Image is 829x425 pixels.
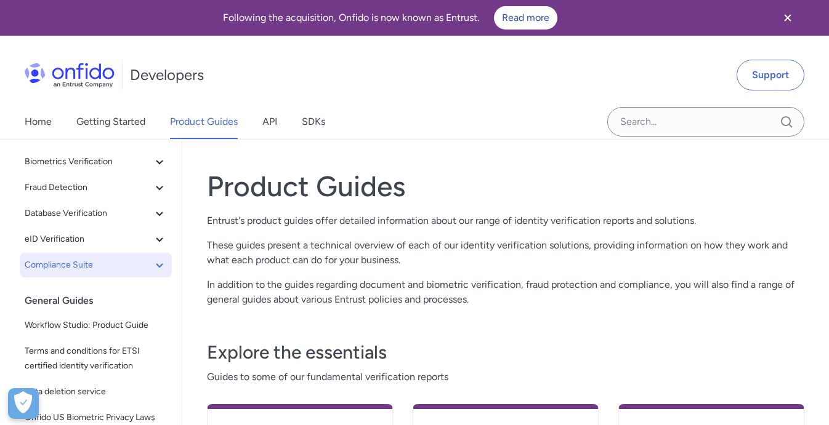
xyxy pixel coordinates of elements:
[25,105,52,139] a: Home
[207,238,804,268] p: These guides present a technical overview of each of our identity verification solutions, providi...
[780,10,795,25] svg: Close banner
[20,379,172,404] a: Data deletion service
[207,370,804,384] span: Guides to some of our fundamental verification reports
[207,169,804,204] h1: Product Guides
[765,2,811,33] button: Close banner
[25,288,177,313] div: General Guides
[607,107,804,137] input: Onfido search input field
[20,339,172,378] a: Terms and conditions for ETSI certified identity verification
[20,175,172,200] button: Fraud Detection
[130,65,204,85] h1: Developers
[25,63,115,87] img: Onfido Logo
[76,105,145,139] a: Getting Started
[25,384,167,399] span: Data deletion service
[494,6,557,30] a: Read more
[207,277,804,307] p: In addition to the guides regarding document and biometric verification, fraud protection and com...
[170,105,238,139] a: Product Guides
[25,232,152,247] span: eID Verification
[207,340,804,365] h3: Explore the essentials
[25,206,152,221] span: Database Verification
[25,180,152,195] span: Fraud Detection
[20,313,172,338] a: Workflow Studio: Product Guide
[25,318,167,333] span: Workflow Studio: Product Guide
[15,6,765,30] div: Following the acquisition, Onfido is now known as Entrust.
[20,201,172,226] button: Database Verification
[20,253,172,277] button: Compliance Suite
[25,154,152,169] span: Biometrics Verification
[20,227,172,252] button: eID Verification
[8,388,39,419] button: Open Preferences
[25,258,152,272] span: Compliance Suite
[20,149,172,174] button: Biometrics Verification
[737,60,804,90] a: Support
[8,388,39,419] div: Cookie Preferences
[207,213,804,228] p: Entrust's product guides offer detailed information about our range of identity verification repo...
[302,105,325,139] a: SDKs
[25,344,167,373] span: Terms and conditions for ETSI certified identity verification
[262,105,277,139] a: API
